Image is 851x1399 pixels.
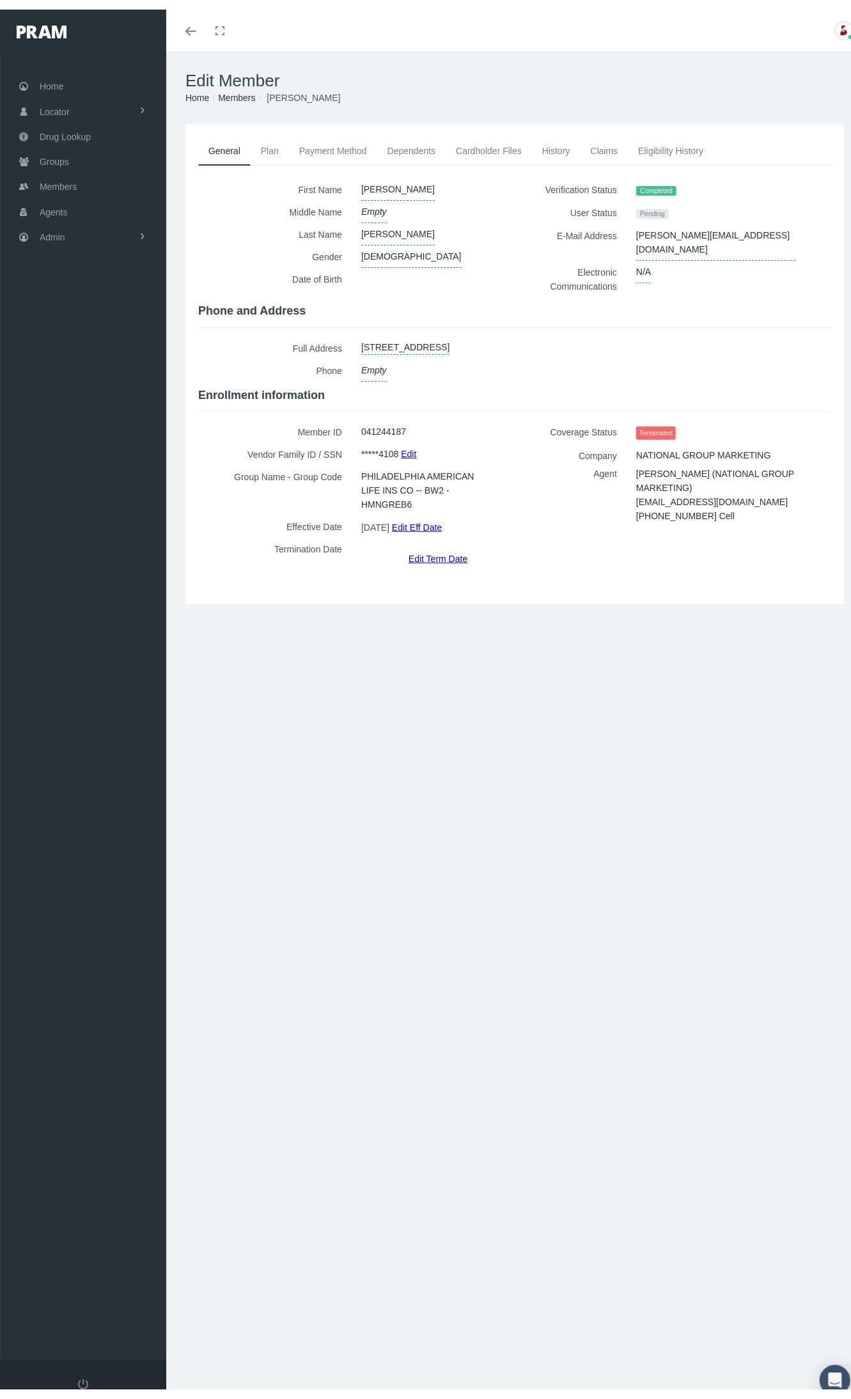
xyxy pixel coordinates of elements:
[524,192,627,215] label: User Status
[446,127,532,155] a: Cardholder Files
[185,83,209,93] a: Home
[198,236,352,258] label: Gender
[401,435,416,453] a: Edit
[198,456,352,506] label: Group Name - Group Code
[40,191,68,215] span: Agents
[198,214,352,236] label: Last Name
[185,61,844,81] h1: Edit Member
[198,506,352,528] label: Effective Date
[392,508,442,527] a: Edit Eff Date
[40,165,77,189] span: Members
[198,528,352,556] label: Termination Date
[524,251,627,288] label: Electronic Communications
[636,497,735,516] span: [PHONE_NUMBER] Cell
[636,215,796,251] span: [PERSON_NAME][EMAIL_ADDRESS][DOMAIN_NAME]
[40,65,63,89] span: Home
[198,327,352,350] label: Full Address
[198,379,831,393] h4: Enrollment information
[198,295,831,309] h4: Phone and Address
[580,127,628,155] a: Claims
[218,83,255,93] a: Members
[409,540,467,558] a: Edit Term Date
[40,215,65,240] span: Admin
[251,127,289,155] a: Plan
[198,169,352,191] label: First Name
[198,258,352,285] label: Date of Birth
[524,457,627,523] label: Agent
[532,127,581,155] a: History
[198,434,352,456] label: Vendor Family ID / SSN
[361,191,387,214] span: Empty
[524,169,627,192] label: Verification Status
[361,508,389,528] span: [DATE]
[636,455,794,488] span: [PERSON_NAME] (NATIONAL GROUP MARKETING)
[361,327,449,345] a: [STREET_ADDRESS]
[40,140,69,164] span: Groups
[361,169,435,191] span: [PERSON_NAME]
[361,411,406,433] span: 041244187
[198,191,352,214] label: Middle Name
[377,127,446,155] a: Dependents
[198,350,352,372] label: Phone
[40,90,70,114] span: Locator
[524,215,627,251] label: E-Mail Address
[267,83,340,93] span: [PERSON_NAME]
[361,350,387,372] span: Empty
[361,456,496,506] span: PHILADELPHIA AMERICAN LIFE INS CO -- BW2 - HMNGREB6
[524,435,627,457] label: Company
[636,176,676,187] span: Completed
[361,214,435,236] span: [PERSON_NAME]
[636,199,669,210] span: Pending
[636,251,651,274] span: N/A
[361,236,462,258] span: [DEMOGRAPHIC_DATA]
[198,411,352,434] label: Member ID
[40,115,91,139] span: Drug Lookup
[820,1356,850,1386] div: Open Intercom Messenger
[524,411,627,435] label: Coverage Status
[17,16,66,29] img: PRAM_20_x_78.png
[198,127,251,156] a: General
[636,417,676,430] span: Terminated
[636,435,771,457] span: NATIONAL GROUP MARKETING
[636,483,788,502] span: [EMAIL_ADDRESS][DOMAIN_NAME]
[628,127,714,155] a: Eligibility History
[289,127,377,155] a: Payment Method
